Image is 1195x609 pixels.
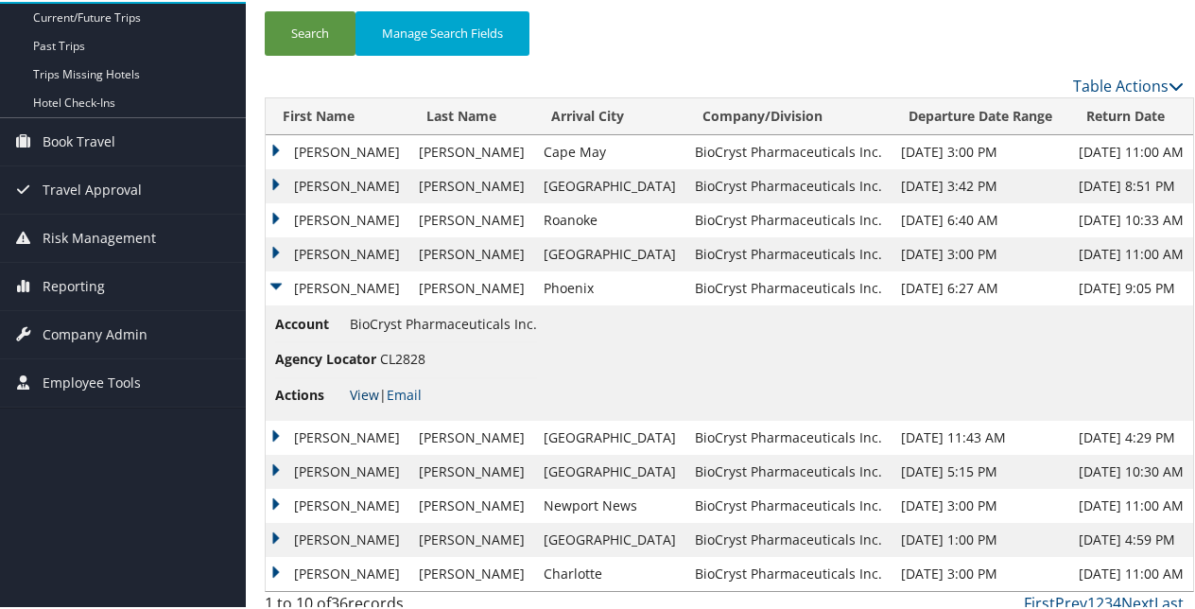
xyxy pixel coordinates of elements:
span: Risk Management [43,213,156,260]
span: | [350,384,422,402]
span: Company Admin [43,309,147,357]
td: [GEOGRAPHIC_DATA] [534,167,685,201]
td: [DATE] 11:00 AM [1069,555,1193,589]
td: [DATE] 10:30 AM [1069,453,1193,487]
a: Table Actions [1073,74,1184,95]
td: [DATE] 4:59 PM [1069,521,1193,555]
th: Return Date: activate to sort column ascending [1069,96,1193,133]
span: Book Travel [43,116,115,164]
td: [PERSON_NAME] [409,521,534,555]
td: BioCryst Pharmaceuticals Inc. [685,419,892,453]
td: BioCryst Pharmaceuticals Inc. [685,270,892,304]
td: [DATE] 10:33 AM [1069,201,1193,235]
button: Search [265,9,355,54]
th: Company/Division [685,96,892,133]
td: [GEOGRAPHIC_DATA] [534,419,685,453]
td: [DATE] 11:00 AM [1069,133,1193,167]
td: [DATE] 3:00 PM [892,235,1069,270]
td: [PERSON_NAME] [266,419,409,453]
td: [DATE] 6:40 AM [892,201,1069,235]
span: CL2828 [380,348,425,366]
th: Arrival City: activate to sort column ascending [534,96,685,133]
th: First Name: activate to sort column ascending [266,96,409,133]
td: [DATE] 3:00 PM [892,133,1069,167]
td: BioCryst Pharmaceuticals Inc. [685,555,892,589]
td: [DATE] 4:29 PM [1069,419,1193,453]
td: [PERSON_NAME] [266,270,409,304]
th: Departure Date Range: activate to sort column ascending [892,96,1069,133]
span: Actions [275,383,346,404]
td: [PERSON_NAME] [409,167,534,201]
span: Reporting [43,261,105,308]
th: Last Name: activate to sort column ascending [409,96,534,133]
td: BioCryst Pharmaceuticals Inc. [685,521,892,555]
td: [PERSON_NAME] [266,167,409,201]
td: [DATE] 3:00 PM [892,555,1069,589]
span: BioCryst Pharmaceuticals Inc. [350,313,537,331]
td: [DATE] 3:42 PM [892,167,1069,201]
a: View [350,384,379,402]
td: [PERSON_NAME] [409,235,534,270]
td: [PERSON_NAME] [409,201,534,235]
td: [PERSON_NAME] [266,487,409,521]
td: Phoenix [534,270,685,304]
td: [DATE] 1:00 PM [892,521,1069,555]
td: [PERSON_NAME] [266,521,409,555]
td: [DATE] 11:00 AM [1069,235,1193,270]
td: [PERSON_NAME] [409,270,534,304]
td: [DATE] 8:51 PM [1069,167,1193,201]
td: [PERSON_NAME] [409,453,534,487]
td: [GEOGRAPHIC_DATA] [534,235,685,270]
span: Agency Locator [275,347,376,368]
td: Cape May [534,133,685,167]
td: [PERSON_NAME] [266,453,409,487]
td: BioCryst Pharmaceuticals Inc. [685,133,892,167]
td: [GEOGRAPHIC_DATA] [534,521,685,555]
td: [PERSON_NAME] [266,235,409,270]
span: Travel Approval [43,165,142,212]
td: [DATE] 3:00 PM [892,487,1069,521]
td: [PERSON_NAME] [409,555,534,589]
td: Roanoke [534,201,685,235]
button: Manage Search Fields [355,9,529,54]
span: Employee Tools [43,357,141,405]
td: BioCryst Pharmaceuticals Inc. [685,167,892,201]
td: BioCryst Pharmaceuticals Inc. [685,487,892,521]
td: [DATE] 6:27 AM [892,270,1069,304]
a: Email [387,384,422,402]
td: [PERSON_NAME] [409,133,534,167]
td: Charlotte [534,555,685,589]
td: [DATE] 9:05 PM [1069,270,1193,304]
td: [PERSON_NAME] [266,555,409,589]
td: BioCryst Pharmaceuticals Inc. [685,453,892,487]
td: [PERSON_NAME] [266,133,409,167]
td: [PERSON_NAME] [409,487,534,521]
td: [GEOGRAPHIC_DATA] [534,453,685,487]
td: [DATE] 5:15 PM [892,453,1069,487]
td: BioCryst Pharmaceuticals Inc. [685,201,892,235]
td: [PERSON_NAME] [409,419,534,453]
td: [DATE] 11:00 AM [1069,487,1193,521]
td: BioCryst Pharmaceuticals Inc. [685,235,892,270]
td: [PERSON_NAME] [266,201,409,235]
span: Account [275,312,346,333]
td: Newport News [534,487,685,521]
td: [DATE] 11:43 AM [892,419,1069,453]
